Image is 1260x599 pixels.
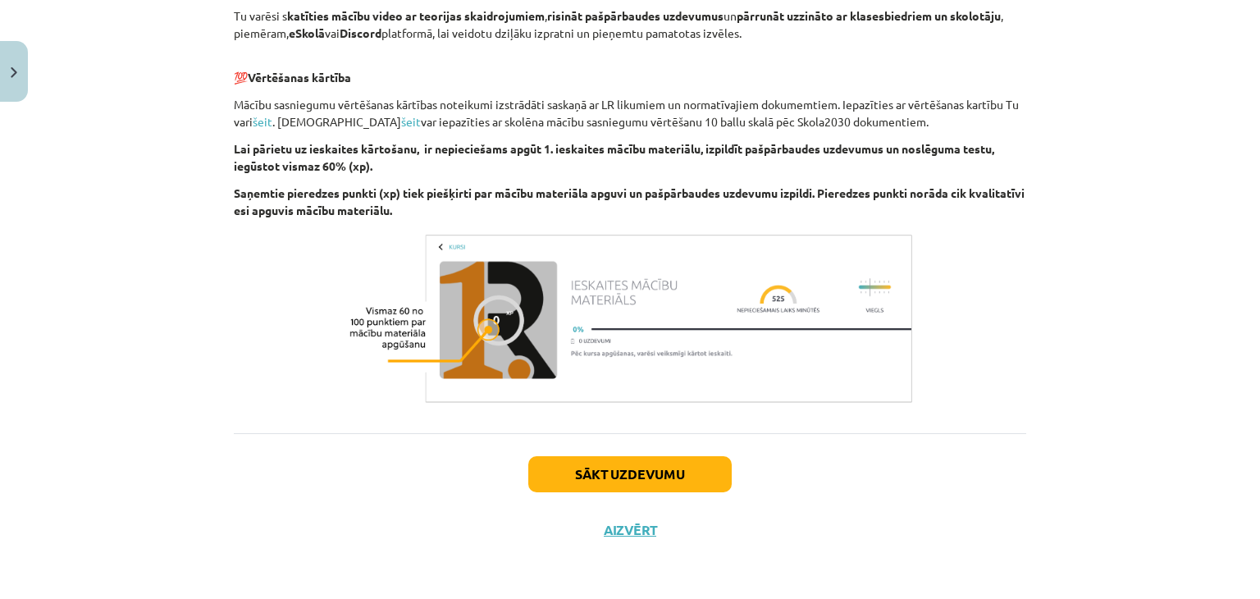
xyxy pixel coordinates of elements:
p: 💯 [234,52,1026,86]
button: Sākt uzdevumu [528,456,732,492]
p: Tu varēsi s , un , piemēram, vai platformā, lai veidotu dziļāku izpratni un pieņemtu pamatotas iz... [234,7,1026,42]
button: Aizvērt [599,522,661,538]
b: Vērtēšanas kārtība [248,70,351,85]
img: icon-close-lesson-0947bae3869378f0d4975bcd49f059093ad1ed9edebbc8119c70593378902aed.svg [11,67,17,78]
b: Saņemtie pieredzes punkti (xp) tiek piešķirti par mācību materiāla apguvi un pašpārbaudes uzdevum... [234,185,1025,217]
strong: eSkolā [289,25,325,40]
strong: pārrunāt uzzināto ar klasesbiedriem un skolotāju [737,8,1001,23]
b: Lai pārietu uz ieskaites kārtošanu, ir nepieciešams apgūt 1. ieskaites mācību materiālu, izpildīt... [234,141,994,173]
strong: Discord [340,25,381,40]
a: šeit [401,114,421,129]
strong: risināt pašpārbaudes uzdevumus [547,8,724,23]
a: šeit [253,114,272,129]
p: Mācību sasniegumu vērtēšanas kārtības noteikumi izstrādāti saskaņā ar LR likumiem un normatīvajie... [234,96,1026,130]
strong: katīties mācību video ar teorijas skaidrojumiem [287,8,545,23]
